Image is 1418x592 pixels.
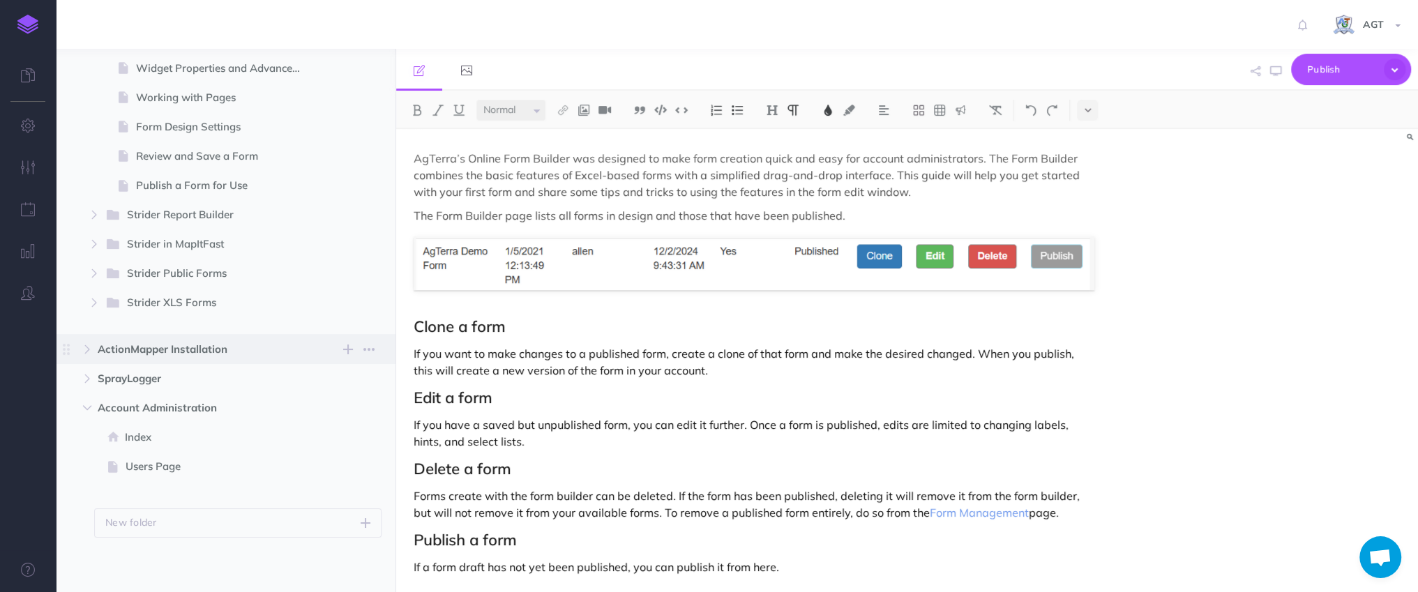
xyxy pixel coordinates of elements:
[989,105,1002,116] img: Clear styles button
[578,105,590,116] img: Add image button
[843,105,855,116] img: Text background color button
[1359,536,1401,578] a: Open chat
[411,105,423,116] img: Bold button
[877,105,890,116] img: Alignment dropdown menu button
[557,105,569,116] img: Link button
[1332,13,1356,38] img: iCxL6hB4gPtK36lnwjqkK90dLekSAv8p9JC67nPZ.png
[933,105,946,116] img: Create table button
[414,208,845,222] span: The Form Builder page lists all forms in design and those that have been published.
[414,236,1094,290] img: axzGgznYw1JD2Q0ueY0g.png
[930,506,1029,519] a: Form Management
[414,151,1083,199] span: AgTerra’s Online Form Builder was designed to make form creation quick and easy for account admin...
[414,487,1094,521] p: Forms create with the form builder can be deleted. If the form has been published, deleting it wi...
[598,105,611,116] img: Add video button
[127,236,291,254] span: Strider in MapItFast
[127,294,291,312] span: Strider XLS Forms
[414,318,1094,335] h2: Clone a form
[414,416,1094,450] p: If you have a saved but unpublished form, you can edit it further. Once a form is published, edit...
[127,265,291,283] span: Strider Public Forms
[1291,54,1411,85] button: Publish
[126,458,312,475] span: Users Page
[675,105,688,115] img: Inline code button
[453,105,465,116] img: Underline button
[98,400,294,416] span: Account Administration
[136,119,312,135] span: Form Design Settings
[787,105,799,116] img: Paragraph button
[105,515,157,530] p: New folder
[94,508,382,538] button: New folder
[414,559,1094,575] p: If a form draft has not yet been published, you can publish it from here.
[136,89,312,106] span: Working with Pages
[136,177,312,194] span: Publish a Form for Use
[954,105,967,116] img: Callout dropdown menu button
[1046,105,1058,116] img: Redo
[766,105,778,116] img: Headings dropdown button
[654,105,667,115] img: Code block button
[1307,59,1377,80] span: Publish
[127,206,291,225] span: Strider Report Builder
[731,105,744,116] img: Unordered list button
[17,15,38,34] img: logo-mark.svg
[98,341,294,358] span: ActionMapper Installation
[414,389,1094,406] h2: Edit a form
[136,148,312,165] span: Review and Save a Form
[136,60,312,77] span: Widget Properties and Advanced Options
[1025,105,1037,116] img: Undo
[98,370,294,387] span: SprayLogger
[414,345,1094,379] p: If you want to make changes to a published form, create a clone of that form and make the desired...
[633,105,646,116] img: Blockquote button
[125,429,312,446] span: Index
[710,105,723,116] img: Ordered list button
[414,460,1094,477] h2: Delete a form
[1356,18,1391,31] span: AGT
[432,105,444,116] img: Italic button
[414,531,1094,548] h2: Publish a form
[822,105,834,116] img: Text color button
